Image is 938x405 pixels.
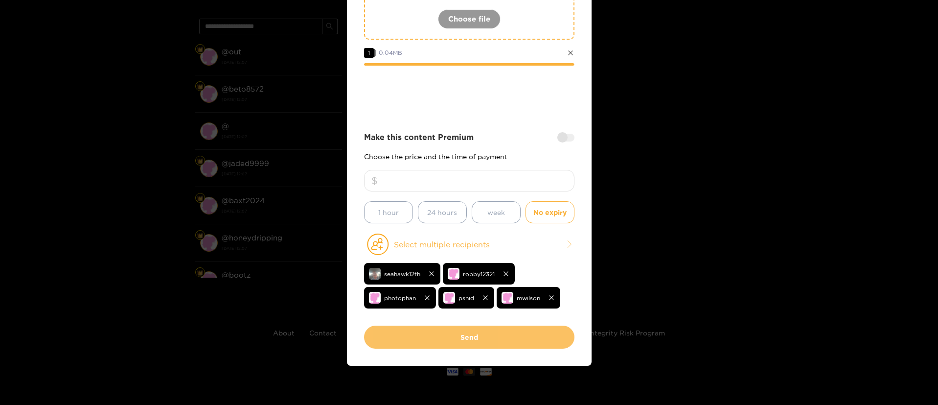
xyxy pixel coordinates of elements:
[369,292,381,304] img: no-avatar.png
[379,49,402,56] span: 0.04 MB
[384,292,416,304] span: photophan
[533,207,567,218] span: No expiry
[443,292,455,304] img: no-avatar.png
[502,292,513,304] img: no-avatar.png
[364,326,574,349] button: Send
[526,201,574,223] button: No expiry
[427,207,457,218] span: 24 hours
[487,207,505,218] span: week
[369,268,381,280] img: 8a4e8-img_3262.jpeg
[458,292,474,304] span: psnid
[378,207,399,218] span: 1 hour
[364,132,474,143] strong: Make this content Premium
[364,153,574,160] p: Choose the price and the time of payment
[438,9,501,29] button: Choose file
[448,268,459,280] img: no-avatar.png
[364,201,413,223] button: 1 hour
[463,268,495,280] span: robby12321
[364,233,574,256] button: Select multiple recipients
[472,201,521,223] button: week
[418,201,467,223] button: 24 hours
[384,268,420,280] span: seahawk12th
[364,48,374,58] span: 1
[517,292,540,304] span: mwilson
